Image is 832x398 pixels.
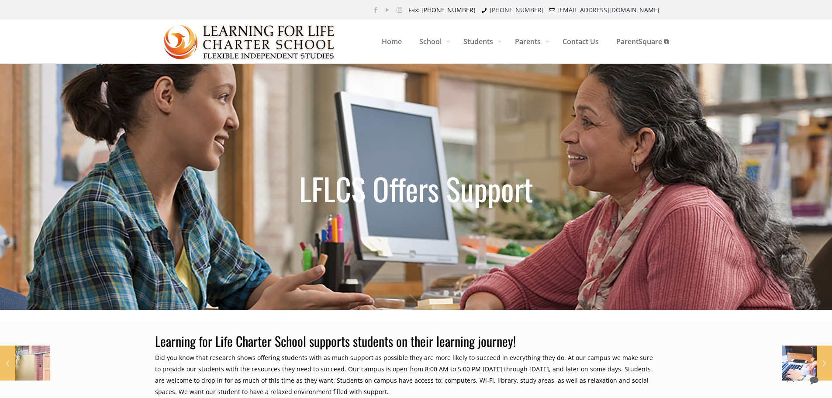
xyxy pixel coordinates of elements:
a: Parents [506,20,554,63]
img: LFLCS Offers Support [164,20,335,64]
a: School [411,20,455,63]
a: ParentSquare ⧉ [608,20,677,63]
i: mail [548,6,557,14]
span: Contact Us [554,28,608,55]
i: phone [480,6,489,14]
a: Contact Us [554,20,608,63]
a: Learning for Life Charter School [164,20,335,63]
a: [PHONE_NUMBER] [490,6,544,14]
span: Students [455,28,506,55]
a: [EMAIL_ADDRESS][DOMAIN_NAME] [557,6,659,14]
span: School [411,28,455,55]
i: scroll down icon [405,286,428,309]
a: Instagram icon [395,5,404,14]
a: Facts About LFLCS[DATE] [782,346,832,381]
h3: Learning for Life Charter School supports students on their learning journey! [155,332,656,350]
a: YouTube icon [383,5,392,14]
a: Students [455,20,506,63]
h1: LFLCS Offers Support [83,173,749,204]
span: Parents [506,28,554,55]
span: Home [373,28,411,55]
a: Facebook icon [371,5,380,14]
a: Back to top icon [781,371,799,389]
p: Did you know that research shows offering students with as much support as possible they are more... [155,352,656,398]
a: Home [373,20,411,63]
span: ParentSquare ⧉ [608,28,677,55]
